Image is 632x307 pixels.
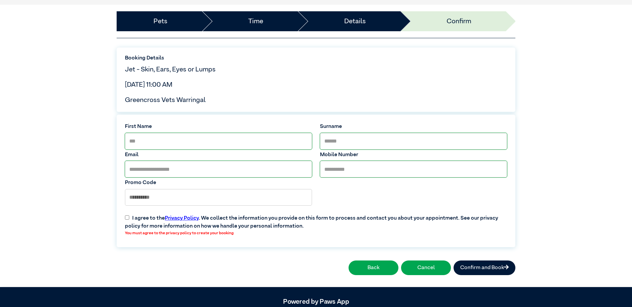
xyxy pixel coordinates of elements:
[349,260,398,275] button: Back
[117,298,515,306] h5: Powered by Paws App
[125,97,206,103] span: Greencross Vets Warringal
[165,216,199,221] a: Privacy Policy
[454,260,515,275] button: Confirm and Book
[320,151,507,159] label: Mobile Number
[248,16,263,26] a: Time
[125,123,312,131] label: First Name
[125,179,312,187] label: Promo Code
[401,260,451,275] button: Cancel
[125,81,172,88] span: [DATE] 11:00 AM
[125,151,312,159] label: Email
[125,54,507,62] label: Booking Details
[125,215,129,220] input: I agree to thePrivacy Policy. We collect the information you provide on this form to process and ...
[125,66,216,73] span: Jet - Skin, Ears, Eyes or Lumps
[154,16,167,26] a: Pets
[344,16,366,26] a: Details
[320,123,507,131] label: Surname
[121,209,511,238] label: I agree to the . We collect the information you provide on this form to process and contact you a...
[125,230,507,236] label: You must agree to the privacy policy to create your booking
